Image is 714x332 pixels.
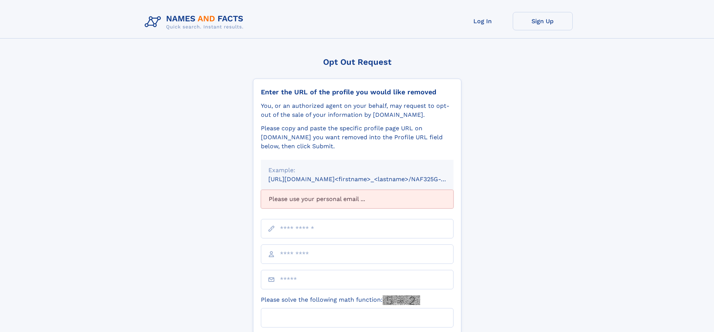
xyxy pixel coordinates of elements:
img: Logo Names and Facts [142,12,250,32]
label: Please solve the following math function: [261,295,420,305]
div: Please copy and paste the specific profile page URL on [DOMAIN_NAME] you want removed into the Pr... [261,124,454,151]
div: Example: [268,166,446,175]
a: Sign Up [513,12,573,30]
small: [URL][DOMAIN_NAME]<firstname>_<lastname>/NAF325G-xxxxxxxx [268,176,468,183]
div: Opt Out Request [253,57,461,67]
a: Log In [453,12,513,30]
div: You, or an authorized agent on your behalf, may request to opt-out of the sale of your informatio... [261,101,454,119]
div: Enter the URL of the profile you would like removed [261,88,454,96]
div: Please use your personal email ... [261,190,454,208]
